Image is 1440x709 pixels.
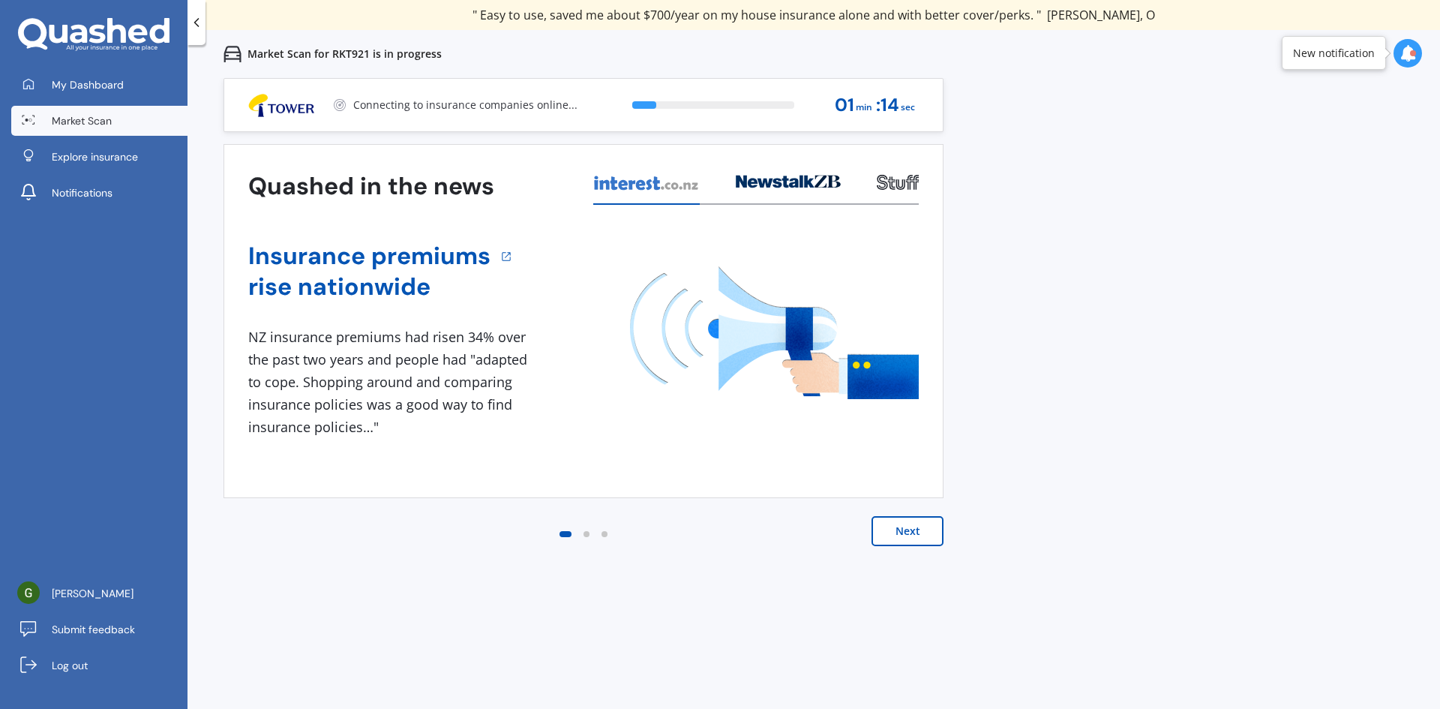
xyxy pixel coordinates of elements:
img: ACg8ocLj4vvEnuWS6AuGSODr-YOrwfHjQeQR1aLTYayHCBIxlV5WUA=s96-c [17,581,40,604]
p: Market Scan for RKT921 is in progress [247,47,442,62]
button: Next [871,516,943,546]
span: : 14 [876,95,899,116]
a: Log out [11,650,187,680]
a: Market Scan [11,106,187,136]
img: car.f15378c7a67c060ca3f3.svg [223,45,241,63]
a: Notifications [11,178,187,208]
a: Insurance premiums [248,241,490,272]
span: Log out [52,658,88,673]
div: New notification [1293,46,1375,61]
span: My Dashboard [52,77,124,92]
a: Submit feedback [11,614,187,644]
span: Market Scan [52,113,112,128]
img: media image [630,266,919,399]
a: rise nationwide [248,272,490,302]
a: [PERSON_NAME] [11,578,187,608]
a: Explore insurance [11,142,187,172]
a: My Dashboard [11,70,187,100]
div: NZ insurance premiums had risen 34% over the past two years and people had "adapted to cope. Shop... [248,326,533,438]
span: min [856,98,872,118]
span: Submit feedback [52,622,135,637]
span: 01 [835,95,854,116]
span: sec [901,98,915,118]
span: Explore insurance [52,149,138,164]
p: Connecting to insurance companies online... [353,98,577,113]
span: Notifications [52,185,112,200]
span: [PERSON_NAME] [52,586,133,601]
h3: Quashed in the news [248,171,494,202]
